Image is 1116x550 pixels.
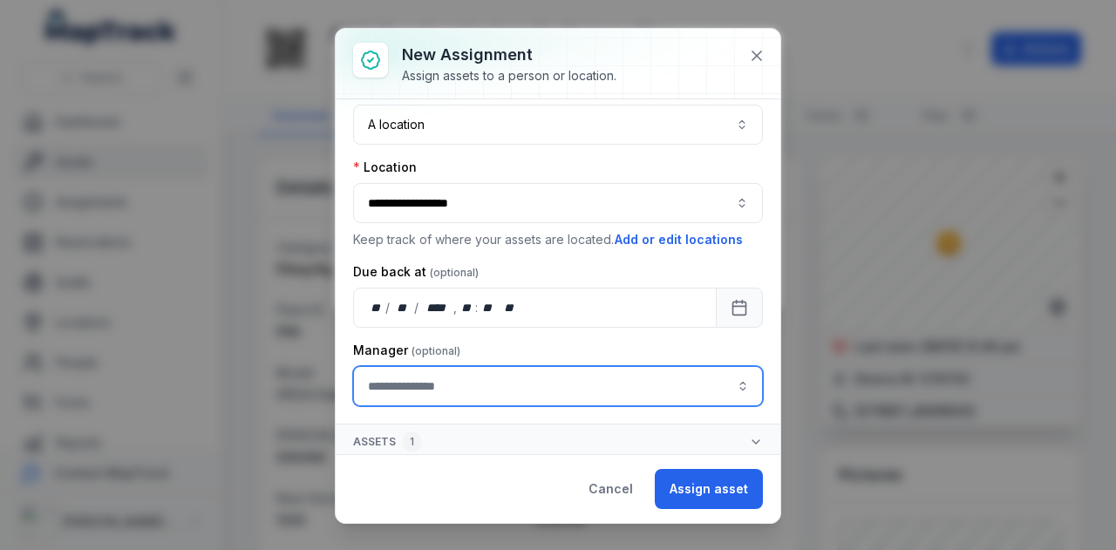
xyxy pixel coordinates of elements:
[353,159,417,176] label: Location
[459,299,476,316] div: hour,
[574,469,648,509] button: Cancel
[500,299,520,316] div: am/pm,
[353,263,479,281] label: Due back at
[353,342,460,359] label: Manager
[353,230,763,249] p: Keep track of where your assets are located.
[336,424,780,459] button: Assets1
[385,299,391,316] div: /
[614,230,744,249] button: Add or edit locations
[716,288,763,328] button: Calendar
[353,431,421,452] span: Assets
[391,299,415,316] div: month,
[368,299,385,316] div: day,
[403,431,421,452] div: 1
[353,105,763,145] button: A location
[480,299,497,316] div: minute,
[655,469,763,509] button: Assign asset
[353,366,763,406] input: assignment-add:cf[907ad3fd-eed4-49d8-ad84-d22efbadc5a5]-label
[475,299,480,316] div: :
[414,299,420,316] div: /
[420,299,453,316] div: year,
[453,299,459,316] div: ,
[402,67,616,85] div: Assign assets to a person or location.
[402,43,616,67] h3: New assignment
